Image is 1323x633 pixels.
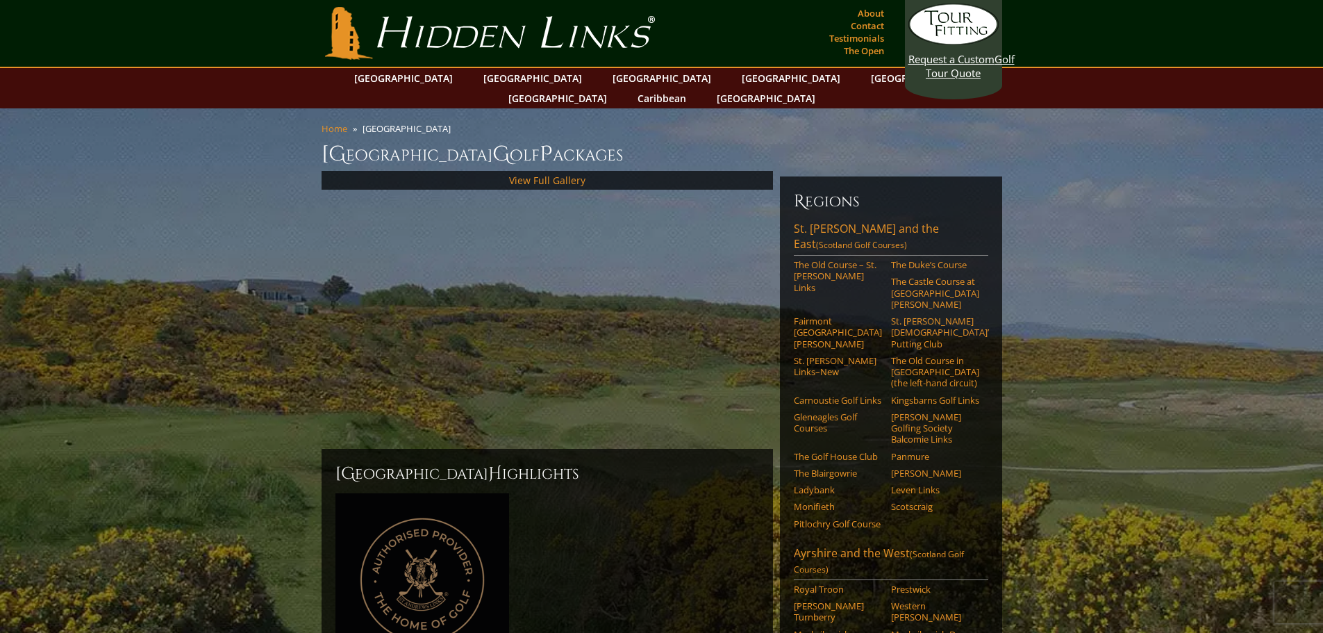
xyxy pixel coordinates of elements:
[794,221,988,256] a: St. [PERSON_NAME] and the East(Scotland Golf Courses)
[794,355,882,378] a: St. [PERSON_NAME] Links–New
[492,140,510,168] span: G
[794,600,882,623] a: [PERSON_NAME] Turnberry
[710,88,822,108] a: [GEOGRAPHIC_DATA]
[864,68,976,88] a: [GEOGRAPHIC_DATA]
[891,451,979,462] a: Panmure
[322,140,1002,168] h1: [GEOGRAPHIC_DATA] olf ackages
[540,140,553,168] span: P
[891,315,979,350] a: St. [PERSON_NAME] [DEMOGRAPHIC_DATA]’ Putting Club
[794,468,882,479] a: The Blairgowrie
[509,174,585,187] a: View Full Gallery
[606,68,718,88] a: [GEOGRAPHIC_DATA]
[794,259,882,293] a: The Old Course – St. [PERSON_NAME] Links
[794,411,882,434] a: Gleneagles Golf Courses
[826,28,888,48] a: Testimonials
[363,122,456,135] li: [GEOGRAPHIC_DATA]
[908,52,995,66] span: Request a Custom
[794,451,882,462] a: The Golf House Club
[891,411,979,445] a: [PERSON_NAME] Golfing Society Balcomie Links
[794,501,882,512] a: Monifieth
[794,518,882,529] a: Pitlochry Golf Course
[891,501,979,512] a: Scotscraig
[322,122,347,135] a: Home
[794,315,882,350] a: Fairmont [GEOGRAPHIC_DATA][PERSON_NAME]
[891,259,979,270] a: The Duke’s Course
[631,88,693,108] a: Caribbean
[335,463,759,485] h2: [GEOGRAPHIC_DATA] ighlights
[501,88,614,108] a: [GEOGRAPHIC_DATA]
[908,3,999,80] a: Request a CustomGolf Tour Quote
[347,68,460,88] a: [GEOGRAPHIC_DATA]
[891,355,979,389] a: The Old Course in [GEOGRAPHIC_DATA] (the left-hand circuit)
[794,484,882,495] a: Ladybank
[891,600,979,623] a: Western [PERSON_NAME]
[476,68,589,88] a: [GEOGRAPHIC_DATA]
[794,190,988,213] h6: Regions
[816,239,907,251] span: (Scotland Golf Courses)
[794,545,988,580] a: Ayrshire and the West(Scotland Golf Courses)
[794,584,882,595] a: Royal Troon
[891,484,979,495] a: Leven Links
[847,16,888,35] a: Contact
[488,463,502,485] span: H
[794,548,964,575] span: (Scotland Golf Courses)
[794,395,882,406] a: Carnoustie Golf Links
[891,468,979,479] a: [PERSON_NAME]
[854,3,888,23] a: About
[735,68,847,88] a: [GEOGRAPHIC_DATA]
[891,276,979,310] a: The Castle Course at [GEOGRAPHIC_DATA][PERSON_NAME]
[840,41,888,60] a: The Open
[891,584,979,595] a: Prestwick
[891,395,979,406] a: Kingsbarns Golf Links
